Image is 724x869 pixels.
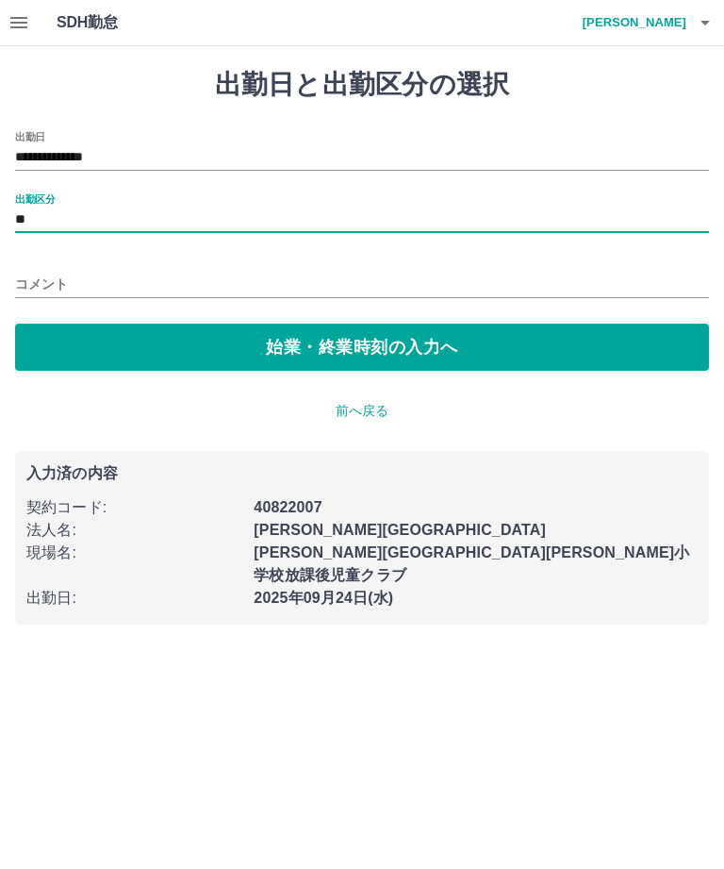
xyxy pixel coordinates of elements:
b: [PERSON_NAME][GEOGRAPHIC_DATA] [254,522,546,538]
b: [PERSON_NAME][GEOGRAPHIC_DATA][PERSON_NAME]小学校放課後児童クラブ [254,544,689,583]
label: 出勤区分 [15,192,55,206]
p: 現場名 : [26,542,242,564]
h1: 出勤日と出勤区分の選択 [15,69,709,101]
p: 入力済の内容 [26,466,698,481]
b: 2025年09月24日(水) [254,590,393,606]
p: 法人名 : [26,519,242,542]
p: 前へ戻る [15,401,709,421]
label: 出勤日 [15,129,45,143]
b: 40822007 [254,499,321,515]
button: 始業・終業時刻の入力へ [15,324,709,371]
p: 契約コード : [26,496,242,519]
p: 出勤日 : [26,587,242,610]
